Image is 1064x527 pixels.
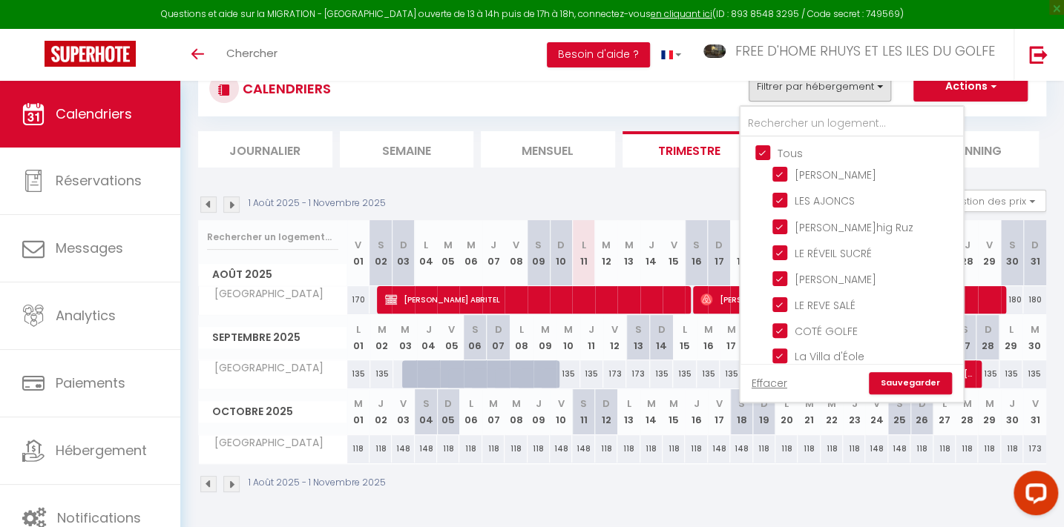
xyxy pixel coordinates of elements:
abbr: J [425,322,431,337]
abbr: L [469,397,473,411]
div: 118 [459,435,482,463]
th: 06 [459,220,482,286]
th: 29 [999,315,1022,360]
abbr: D [1031,238,1039,252]
th: 13 [626,315,649,360]
abbr: V [558,397,565,411]
abbr: L [784,397,789,411]
th: 20 [775,389,798,434]
button: Filtrer par hébergement [749,72,891,102]
th: 16 [697,315,720,360]
abbr: J [536,397,542,411]
abbr: M [511,397,520,411]
li: Planning [905,131,1040,168]
div: 118 [370,435,392,463]
th: 09 [533,315,556,360]
th: 07 [487,315,510,360]
div: 118 [1001,435,1023,463]
th: 27 [953,315,976,360]
abbr: M [489,397,498,411]
div: 118 [482,435,505,463]
div: 118 [978,435,1000,463]
th: 31 [1023,389,1046,434]
th: 07 [482,220,505,286]
span: Analytics [56,306,116,325]
div: 148 [730,435,752,463]
div: 180 [1023,286,1046,314]
abbr: L [582,238,586,252]
th: 18 [730,220,752,286]
div: 135 [580,360,603,388]
abbr: M [669,397,678,411]
abbr: D [602,397,610,411]
th: 12 [603,315,626,360]
abbr: V [986,238,993,252]
div: 148 [392,435,414,463]
th: 03 [393,315,416,360]
span: Calendriers [56,105,132,123]
abbr: M [564,322,573,337]
li: Semaine [340,131,474,168]
abbr: J [648,238,654,252]
th: 03 [392,220,414,286]
span: Septembre 2025 [199,327,347,348]
div: 118 [775,435,798,463]
abbr: V [611,322,618,337]
abbr: J [694,397,700,411]
a: Effacer [752,375,787,391]
th: 22 [821,389,843,434]
th: 11 [572,220,594,286]
abbr: S [422,397,429,411]
abbr: S [378,238,384,252]
span: [PERSON_NAME] [700,285,997,314]
div: 148 [888,435,910,463]
th: 08 [505,389,527,434]
abbr: D [399,238,407,252]
th: 12 [595,220,617,286]
abbr: M [805,397,814,411]
button: Gestion des prix [936,190,1046,212]
div: 135 [347,360,370,388]
div: 118 [617,435,640,463]
span: Chercher [226,45,278,61]
abbr: L [942,397,947,411]
div: 135 [999,360,1022,388]
abbr: J [1009,397,1015,411]
abbr: S [693,238,700,252]
abbr: J [964,238,970,252]
abbr: S [535,238,542,252]
abbr: M [602,238,611,252]
th: 06 [459,389,482,434]
th: 24 [865,389,887,434]
a: Chercher [215,29,289,81]
abbr: M [827,397,836,411]
div: 135 [673,360,696,388]
th: 10 [550,389,572,434]
span: Paiements [56,374,125,392]
div: 118 [821,435,843,463]
th: 25 [888,389,910,434]
abbr: L [626,397,631,411]
th: 16 [685,389,707,434]
abbr: S [738,397,745,411]
th: 14 [640,389,663,434]
th: 13 [617,220,640,286]
th: 07 [482,389,505,434]
span: Réservations [56,171,142,190]
abbr: S [635,322,642,337]
abbr: V [671,238,677,252]
th: 05 [437,220,459,286]
abbr: D [761,397,768,411]
abbr: J [588,322,594,337]
th: 08 [510,315,533,360]
div: 118 [663,435,685,463]
abbr: S [961,322,968,337]
div: 118 [528,435,550,463]
abbr: D [495,322,502,337]
abbr: V [715,397,722,411]
abbr: J [851,397,857,411]
abbr: D [715,238,723,252]
span: [PERSON_NAME] ABRITEL [385,285,682,314]
abbr: M [467,238,476,252]
th: 10 [556,315,579,360]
